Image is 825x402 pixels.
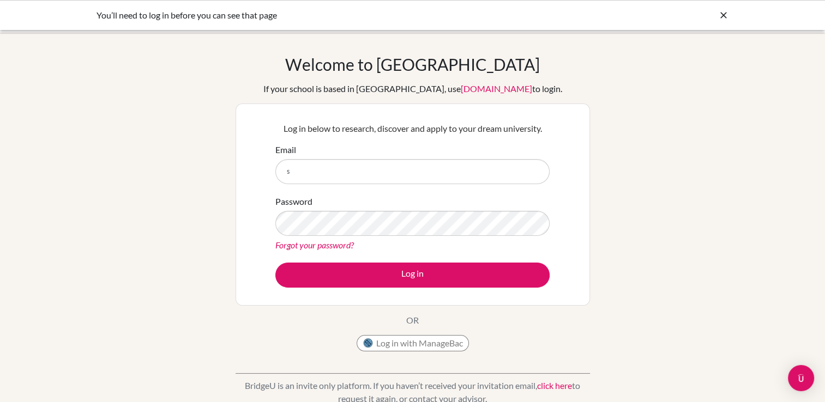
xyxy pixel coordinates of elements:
[285,54,540,74] h1: Welcome to [GEOGRAPHIC_DATA]
[788,365,814,391] div: Open Intercom Messenger
[357,335,469,351] button: Log in with ManageBac
[263,82,562,95] div: If your school is based in [GEOGRAPHIC_DATA], use to login.
[275,263,550,288] button: Log in
[275,240,354,250] a: Forgot your password?
[275,122,550,135] p: Log in below to research, discover and apply to your dream university.
[275,195,312,208] label: Password
[461,83,532,94] a: [DOMAIN_NAME]
[97,9,565,22] div: You’ll need to log in before you can see that page
[537,380,572,391] a: click here
[275,143,296,156] label: Email
[406,314,419,327] p: OR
